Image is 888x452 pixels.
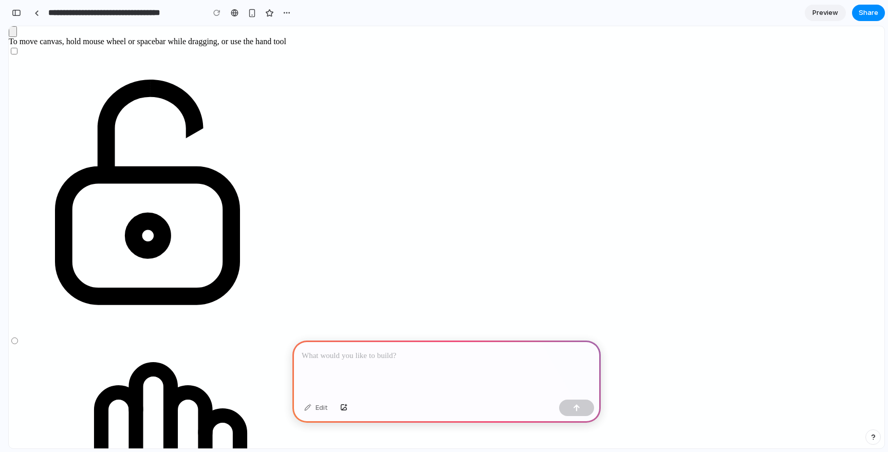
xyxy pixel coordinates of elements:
input: Keep selected tool active after drawing [2,22,9,28]
span: Preview [812,8,838,18]
button: Share [852,5,885,21]
a: Preview [805,5,846,21]
input: Hand (panning tool) — H [3,311,9,318]
span: Share [859,8,878,18]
